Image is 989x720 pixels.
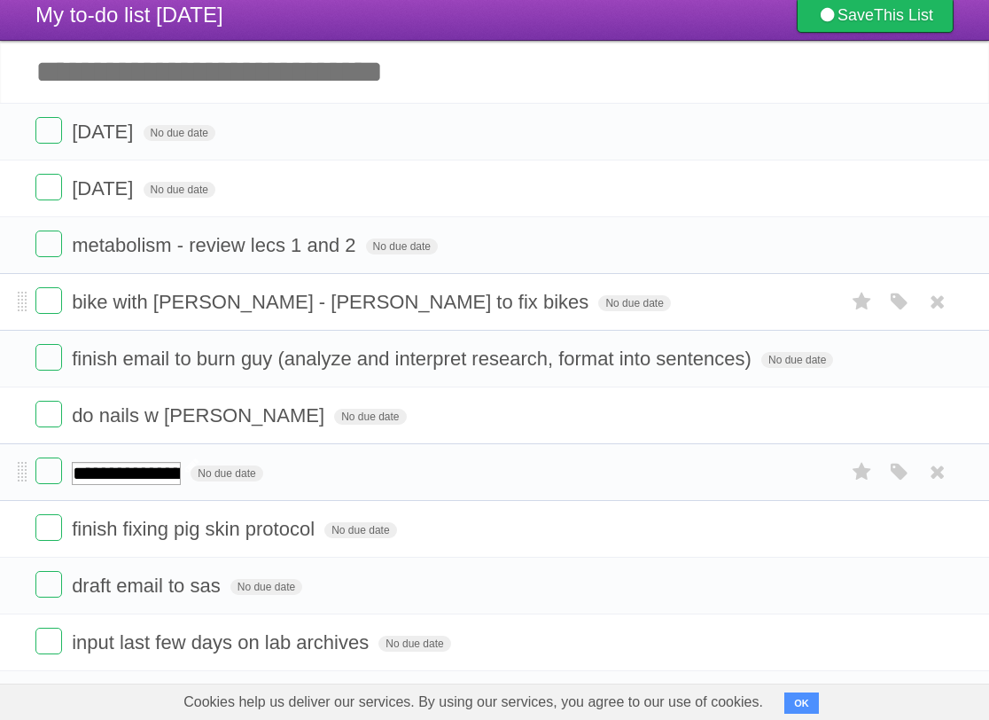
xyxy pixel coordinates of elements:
[35,401,62,427] label: Done
[35,514,62,541] label: Done
[230,579,302,595] span: No due date
[35,231,62,257] label: Done
[845,287,879,317] label: Star task
[334,409,406,425] span: No due date
[35,287,62,314] label: Done
[72,404,329,427] span: do nails w [PERSON_NAME]
[72,121,137,143] span: [DATE]
[72,234,360,256] span: metabolism - review lecs 1 and 2
[72,177,137,200] span: [DATE]
[366,239,438,254] span: No due date
[35,174,62,200] label: Done
[191,466,262,481] span: No due date
[72,575,225,597] span: draft email to sas
[166,685,781,720] span: Cookies help us deliver our services. By using our services, you agree to our use of cookies.
[35,3,223,27] span: My to-do list [DATE]
[72,291,593,313] span: bike with [PERSON_NAME] - [PERSON_NAME] to fix bikes
[35,571,62,598] label: Done
[35,458,62,484] label: Done
[761,352,833,368] span: No due date
[72,631,373,653] span: input last few days on lab archives
[598,295,670,311] span: No due date
[35,117,62,144] label: Done
[35,628,62,654] label: Done
[784,693,819,714] button: OK
[845,458,879,487] label: Star task
[72,518,319,540] span: finish fixing pig skin protocol
[874,6,933,24] b: This List
[72,348,756,370] span: finish email to burn guy (analyze and interpret research, format into sentences)
[144,125,215,141] span: No due date
[35,344,62,371] label: Done
[144,182,215,198] span: No due date
[378,636,450,652] span: No due date
[324,522,396,538] span: No due date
